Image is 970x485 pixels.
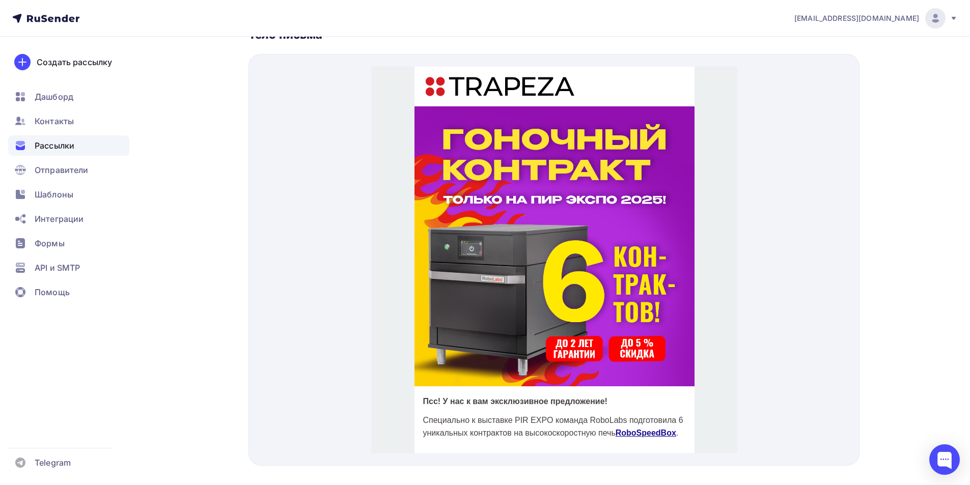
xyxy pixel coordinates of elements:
[37,56,112,68] div: Создать рассылку
[35,262,80,274] span: API и SMTP
[794,13,919,23] span: [EMAIL_ADDRESS][DOMAIN_NAME]
[35,115,74,127] span: Контакты
[794,8,958,28] a: [EMAIL_ADDRESS][DOMAIN_NAME]
[244,362,305,370] a: RoboSpeedBox
[35,164,89,176] span: Отправители
[8,233,129,253] a: Формы
[8,184,129,205] a: Шаблоны
[52,330,236,339] span: Псс! У нас к вам эксклюзивное предложение!
[8,111,129,131] a: Контакты
[35,237,65,249] span: Формы
[35,213,84,225] span: Интеграции
[35,286,70,298] span: Помощь
[35,188,73,201] span: Шаблоны
[8,87,129,107] a: Дашборд
[35,457,71,469] span: Telegram
[8,160,129,180] a: Отправители
[35,91,73,103] span: Дашборд
[8,135,129,156] a: Рассылки
[35,139,74,152] span: Рассылки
